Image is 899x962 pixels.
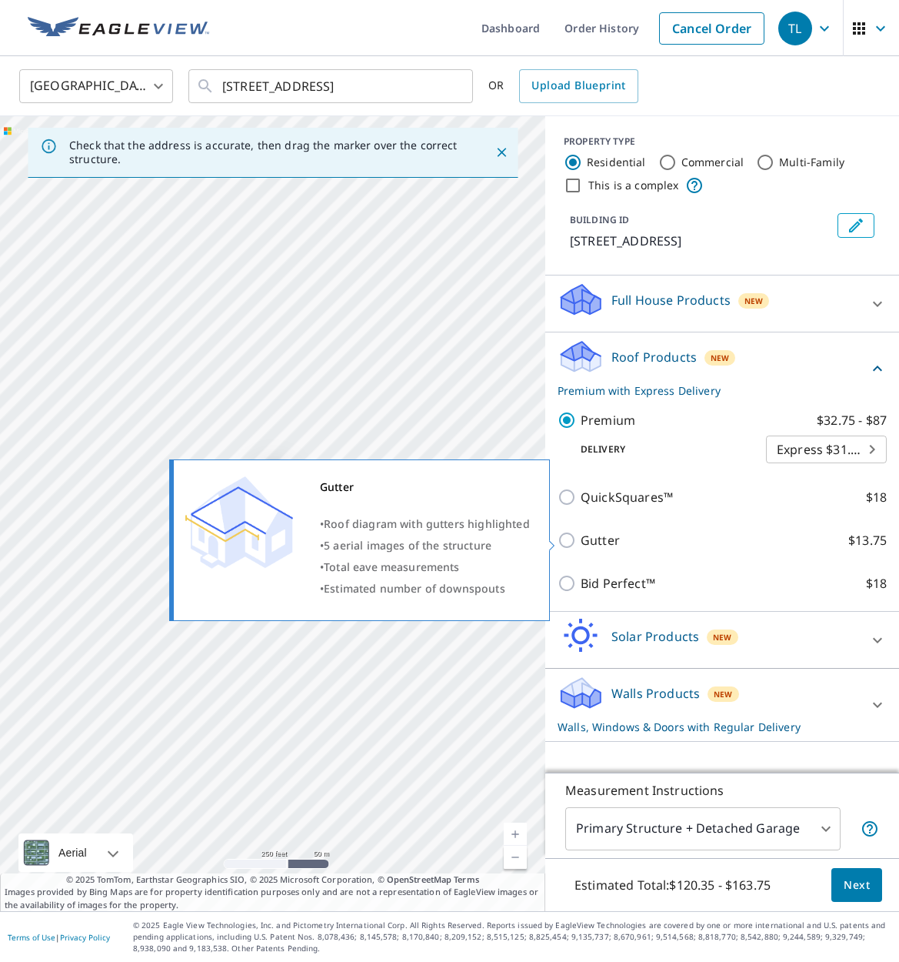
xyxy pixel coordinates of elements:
span: Total eave measurements [324,559,459,574]
p: Premium [581,411,635,429]
p: | [8,933,110,942]
label: This is a complex [588,178,679,193]
p: BUILDING ID [570,213,629,226]
span: New [744,295,763,307]
a: Cancel Order [659,12,764,45]
div: • [320,556,530,578]
p: Roof Products [611,348,697,366]
a: Current Level 17, Zoom In [504,823,527,846]
p: $18 [866,574,887,593]
p: Walls Products [611,684,700,703]
label: Multi-Family [779,155,844,170]
div: TL [778,12,812,45]
div: Roof ProductsNewPremium with Express Delivery [558,339,887,399]
p: Premium with Express Delivery [558,382,868,399]
a: Privacy Policy [60,932,110,943]
p: Solar Products [611,627,699,646]
button: Next [831,868,882,903]
div: • [320,535,530,556]
span: New [714,688,732,700]
p: © 2025 Eagle View Technologies, Inc. and Pictometry International Corp. All Rights Reserved. Repo... [133,920,891,954]
img: EV Logo [28,17,209,40]
button: Close [491,142,511,162]
button: Edit building 1 [837,213,874,238]
span: Estimated number of downspouts [324,581,505,596]
label: Commercial [681,155,744,170]
p: $32.75 - $87 [817,411,887,429]
p: Bid Perfect™ [581,574,655,593]
p: Walls, Windows & Doors with Regular Delivery [558,719,859,735]
span: Your report will include the primary structure and a detached garage if one exists. [861,820,879,838]
span: © 2025 TomTom, Earthstar Geographics SIO, © 2025 Microsoft Corporation, © [66,873,479,887]
div: Solar ProductsNew [558,618,887,662]
img: Premium [185,476,293,569]
div: Primary Structure + Detached Garage [565,807,841,850]
div: Gutter [320,476,530,498]
span: Roof diagram with gutters highlighted [324,516,530,531]
p: Gutter [581,531,620,549]
div: PROPERTY TYPE [564,135,881,149]
div: Aerial [54,833,92,872]
a: Upload Blueprint [519,69,638,103]
a: Terms of Use [8,932,55,943]
div: • [320,578,530,600]
span: New [711,352,729,364]
span: New [713,631,731,643]
div: [GEOGRAPHIC_DATA] [19,65,173,108]
a: Current Level 17, Zoom Out [504,846,527,869]
p: Check that the address is accurate, then drag the marker over the correct structure. [69,139,467,166]
p: QuickSquares™ [581,488,673,506]
div: Full House ProductsNew [558,282,887,326]
a: OpenStreetMap [387,873,451,885]
label: Residential [587,155,646,170]
div: Walls ProductsNewWalls, Windows & Doors with Regular Delivery [558,675,887,735]
a: Terms [454,873,479,885]
p: Measurement Instructions [565,781,879,800]
p: Full House Products [611,291,731,309]
div: • [320,513,530,535]
p: $18 [866,488,887,506]
span: 5 aerial images of the structure [324,538,491,553]
p: [STREET_ADDRESS] [570,232,831,250]
div: Aerial [18,833,133,872]
p: $13.75 [848,531,887,549]
input: Search by address or latitude-longitude [222,65,441,108]
div: OR [488,69,638,103]
p: Delivery [558,443,766,456]
div: Express $31.75 [766,428,887,471]
p: Estimated Total: $120.35 - $163.75 [562,868,783,902]
span: Upload Blueprint [531,76,625,95]
span: Next [844,876,870,895]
